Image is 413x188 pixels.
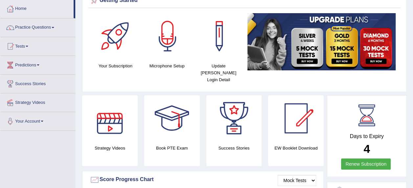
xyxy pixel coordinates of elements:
[206,145,262,152] h4: Success Stories
[247,13,396,70] img: small5.jpg
[0,75,75,91] a: Success Stories
[82,145,138,152] h4: Strategy Videos
[196,62,241,83] h4: Update [PERSON_NAME] Login Detail
[0,18,75,35] a: Practice Questions
[90,175,316,185] div: Score Progress Chart
[144,145,200,152] h4: Book PTE Exam
[0,37,75,54] a: Tests
[363,142,370,155] b: 4
[0,93,75,110] a: Strategy Videos
[145,62,190,69] h4: Microphone Setup
[334,133,399,139] h4: Days to Expiry
[268,145,324,152] h4: EW Booklet Download
[0,112,75,129] a: Your Account
[0,56,75,72] a: Predictions
[93,62,138,69] h4: Your Subscription
[341,158,391,170] a: Renew Subscription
